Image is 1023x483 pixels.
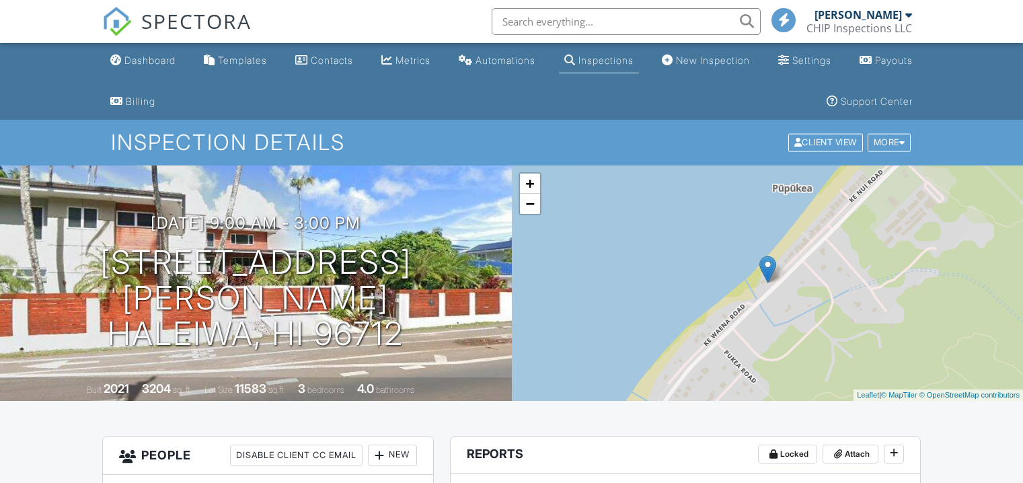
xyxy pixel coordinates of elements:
[102,18,252,46] a: SPECTORA
[841,96,913,107] div: Support Center
[814,8,902,22] div: [PERSON_NAME]
[104,381,129,396] div: 2021
[311,54,353,66] div: Contacts
[22,245,490,351] h1: [STREET_ADDRESS][PERSON_NAME] Haleiwa, HI 96712
[87,385,102,395] span: Built
[857,391,879,399] a: Leaflet
[105,48,181,73] a: Dashboard
[298,381,305,396] div: 3
[788,134,863,152] div: Client View
[111,131,912,154] h1: Inspection Details
[268,385,285,395] span: sq.ft.
[656,48,755,73] a: New Inspection
[919,391,1020,399] a: © OpenStreetMap contributors
[218,54,267,66] div: Templates
[868,134,911,152] div: More
[881,391,917,399] a: © MapTiler
[806,22,912,35] div: CHIP Inspections LLC
[142,381,171,396] div: 3204
[198,48,272,73] a: Templates
[307,385,344,395] span: bedrooms
[357,381,374,396] div: 4.0
[105,89,161,114] a: Billing
[102,7,132,36] img: The Best Home Inspection Software - Spectora
[520,174,540,194] a: Zoom in
[875,54,913,66] div: Payouts
[230,445,363,466] div: Disable Client CC Email
[204,385,233,395] span: Lot Size
[376,385,414,395] span: bathrooms
[492,8,761,35] input: Search everything...
[476,54,535,66] div: Automations
[376,48,436,73] a: Metrics
[124,54,176,66] div: Dashboard
[854,389,1023,401] div: |
[821,89,918,114] a: Support Center
[395,54,430,66] div: Metrics
[151,214,361,232] h3: [DATE] 9:00 am - 3:00 pm
[854,48,918,73] a: Payouts
[559,48,639,73] a: Inspections
[126,96,155,107] div: Billing
[235,381,266,396] div: 11583
[368,445,417,466] div: New
[103,437,433,475] h3: People
[141,7,252,35] span: SPECTORA
[578,54,634,66] div: Inspections
[787,137,866,147] a: Client View
[173,385,192,395] span: sq. ft.
[792,54,831,66] div: Settings
[773,48,837,73] a: Settings
[290,48,358,73] a: Contacts
[676,54,750,66] div: New Inspection
[520,194,540,214] a: Zoom out
[453,48,541,73] a: Automations (Basic)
